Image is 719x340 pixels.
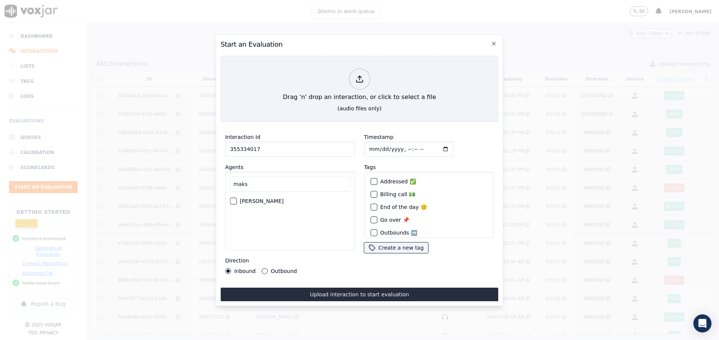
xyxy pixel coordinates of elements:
[364,164,376,170] label: Tags
[271,268,297,274] label: Outbound
[225,258,249,264] label: Direction
[380,230,417,235] label: Outbounds ➡️
[230,177,350,192] input: Search Agents...
[225,164,243,170] label: Agents
[220,56,498,122] button: Drag 'n' drop an interaction, or click to select a file (audio files only)
[364,242,428,253] button: Create a new tag
[225,142,355,157] input: reference id, file name, etc
[380,179,416,184] label: Addressed ✅
[280,66,439,105] div: Drag 'n' drop an interaction, or click to select a file
[380,192,415,197] label: Billing call 💵
[220,39,498,50] h2: Start an Evaluation
[364,134,393,140] label: Timestamp
[338,105,382,112] div: (audio files only)
[225,134,260,140] label: Interaction Id
[380,204,427,210] label: End of the day 🙁
[240,198,283,204] label: [PERSON_NAME]
[234,268,255,274] label: Inbound
[220,288,498,301] button: Upload interaction to start evaluation
[380,217,409,223] label: Go over 📌
[693,314,711,332] div: Open Intercom Messenger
